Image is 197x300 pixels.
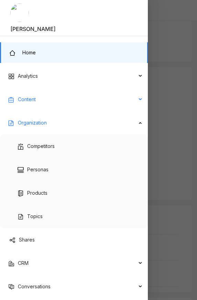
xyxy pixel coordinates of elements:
[18,213,43,219] a: Topics
[9,50,36,55] a: Home
[18,96,36,102] span: Content
[18,167,48,172] a: Personas
[18,283,51,289] span: Conversations
[18,190,47,196] a: Products
[10,25,138,32] div: [PERSON_NAME]
[9,237,35,243] a: Shares
[18,120,47,126] span: Organization
[10,3,29,22] img: 671209acaf585a2378d5d1f7
[18,143,55,149] a: Competitors
[18,73,38,79] span: Analytics
[18,260,29,266] span: CRM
